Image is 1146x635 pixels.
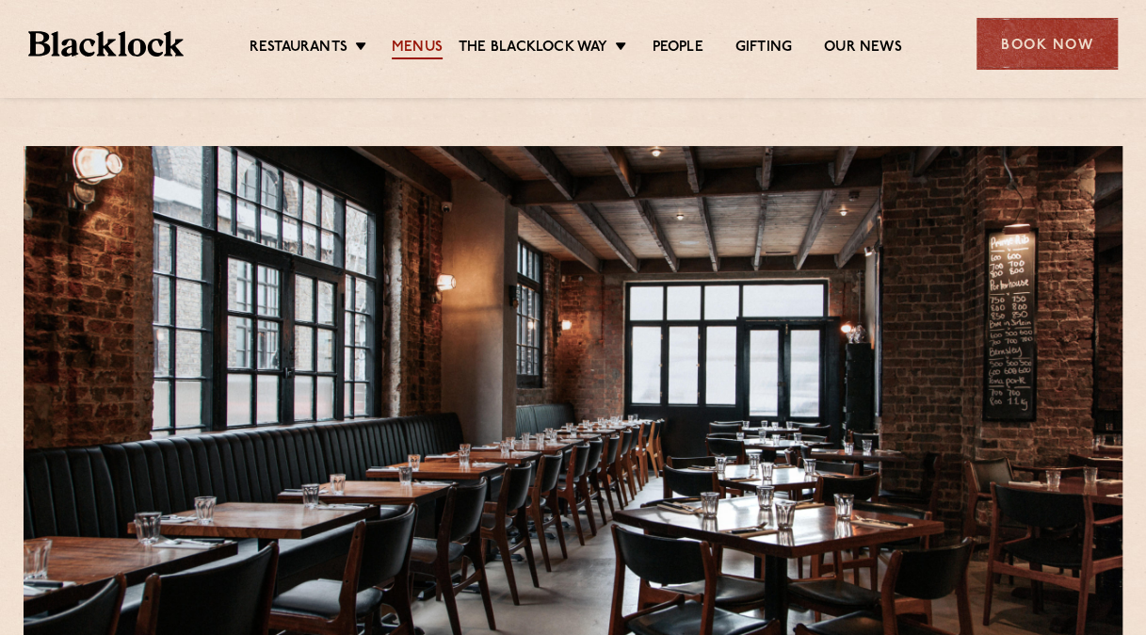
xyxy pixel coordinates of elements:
a: Gifting [735,39,792,59]
div: Book Now [977,18,1118,70]
a: The Blacklock Way [459,39,607,59]
a: Restaurants [250,39,347,59]
img: BL_Textured_Logo-footer-cropped.svg [28,31,184,57]
a: Menus [392,39,443,59]
a: People [652,39,702,59]
a: Our News [824,39,902,59]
